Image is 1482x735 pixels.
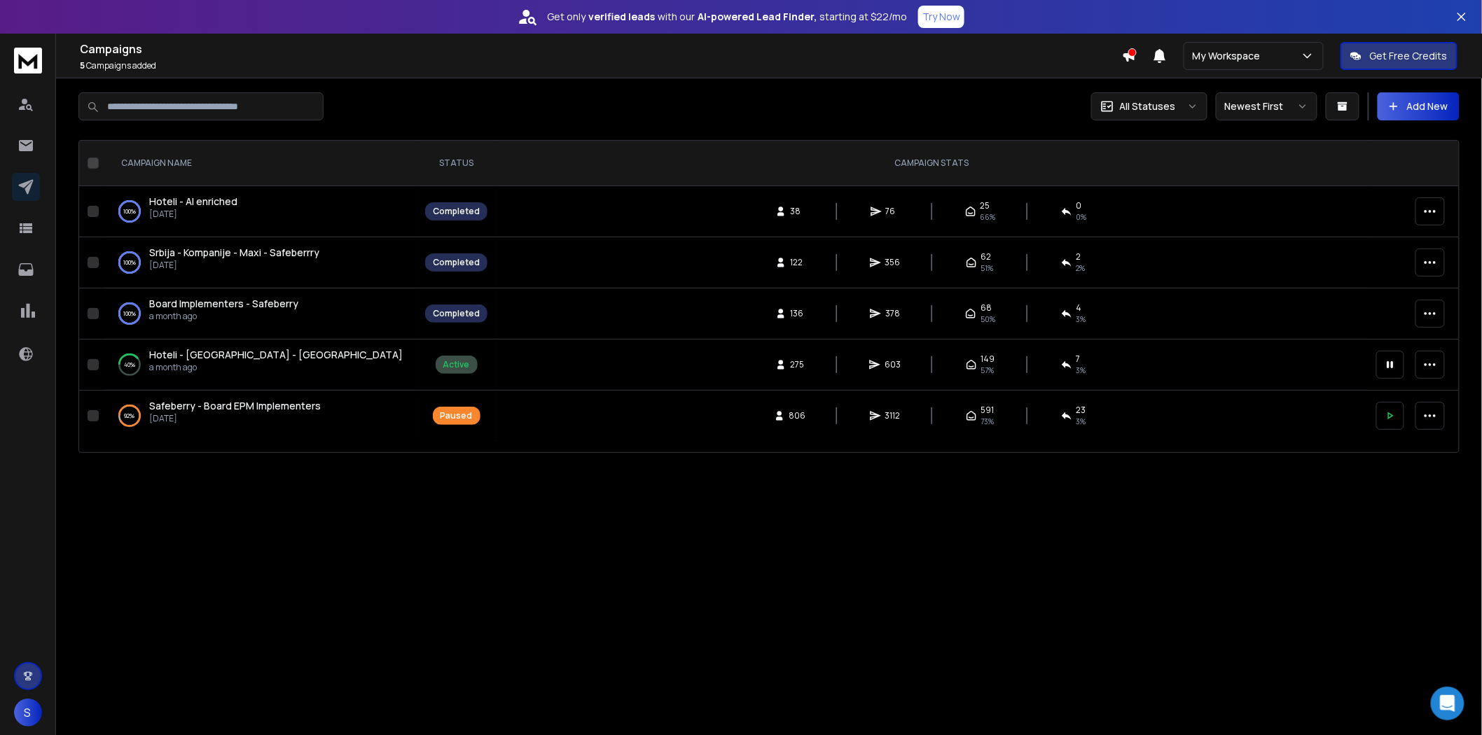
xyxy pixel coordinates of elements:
[433,308,480,319] div: Completed
[417,141,496,186] th: STATUS
[981,353,995,365] span: 149
[80,60,1122,71] p: Campaigns added
[981,314,995,325] span: 50 %
[922,10,960,24] p: Try Now
[433,206,480,217] div: Completed
[981,262,994,274] span: 51 %
[698,10,817,24] strong: AI-powered Lead Finder,
[791,206,805,217] span: 38
[104,186,417,237] td: 100%Hoteli - AI enriched[DATE]
[149,413,321,424] p: [DATE]
[981,200,990,211] span: 25
[885,257,901,268] span: 356
[149,297,298,310] span: Board Implementers - Safeberry
[104,391,417,442] td: 92%Safeberry - Board EPM Implementers[DATE]
[149,260,319,271] p: [DATE]
[1076,365,1086,376] span: 3 %
[104,339,417,391] td: 40%Hoteli - [GEOGRAPHIC_DATA] - [GEOGRAPHIC_DATA]a month ago
[981,416,995,427] span: 73 %
[1076,405,1086,416] span: 23
[14,699,42,727] button: S
[496,141,1368,186] th: CAMPAIGN STATS
[125,409,135,423] p: 92 %
[149,362,403,373] p: a month ago
[1076,302,1082,314] span: 4
[981,211,996,223] span: 66 %
[433,257,480,268] div: Completed
[885,308,900,319] span: 378
[1076,353,1081,365] span: 7
[149,195,237,209] a: Hoteli - AI enriched
[1193,49,1266,63] p: My Workspace
[1076,416,1086,427] span: 3 %
[1076,314,1086,325] span: 3 %
[1341,42,1457,70] button: Get Free Credits
[123,307,136,321] p: 100 %
[789,410,806,421] span: 806
[149,195,237,208] span: Hoteli - AI enriched
[149,348,403,361] span: Hoteli - [GEOGRAPHIC_DATA] - [GEOGRAPHIC_DATA]
[149,246,319,259] span: Srbija - Kompanije - Maxi - Safeberrry
[981,405,995,416] span: 591
[123,255,136,269] p: 100 %
[80,59,85,71] span: 5
[885,410,901,421] span: 3112
[149,399,321,413] a: Safeberry - Board EPM Implementers
[149,209,237,220] p: [DATE]
[80,41,1122,57] h1: Campaigns
[1216,92,1317,120] button: Newest First
[791,308,805,319] span: 136
[149,348,403,362] a: Hoteli - [GEOGRAPHIC_DATA] - [GEOGRAPHIC_DATA]
[1076,251,1081,262] span: 2
[547,10,907,24] p: Get only with our starting at $22/mo
[1076,200,1082,211] span: 0
[443,359,470,370] div: Active
[149,311,298,322] p: a month ago
[149,246,319,260] a: Srbija - Kompanije - Maxi - Safeberrry
[1378,92,1460,120] button: Add New
[1431,687,1464,720] div: Open Intercom Messenger
[981,365,995,376] span: 57 %
[918,6,964,28] button: Try Now
[104,141,417,186] th: CAMPAIGN NAME
[104,237,417,288] td: 100%Srbija - Kompanije - Maxi - Safeberrry[DATE]
[124,358,135,372] p: 40 %
[1076,211,1087,223] span: 0 %
[149,297,298,311] a: Board Implementers - Safeberry
[791,359,805,370] span: 275
[791,257,805,268] span: 122
[441,410,473,421] div: Paused
[104,288,417,339] td: 100%Board Implementers - Safeberrya month ago
[14,48,42,73] img: logo
[885,359,901,370] span: 603
[981,251,992,262] span: 62
[981,302,992,314] span: 68
[886,206,900,217] span: 76
[1120,99,1176,113] p: All Statuses
[588,10,655,24] strong: verified leads
[1370,49,1448,63] p: Get Free Credits
[123,204,136,218] p: 100 %
[1076,262,1086,274] span: 2 %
